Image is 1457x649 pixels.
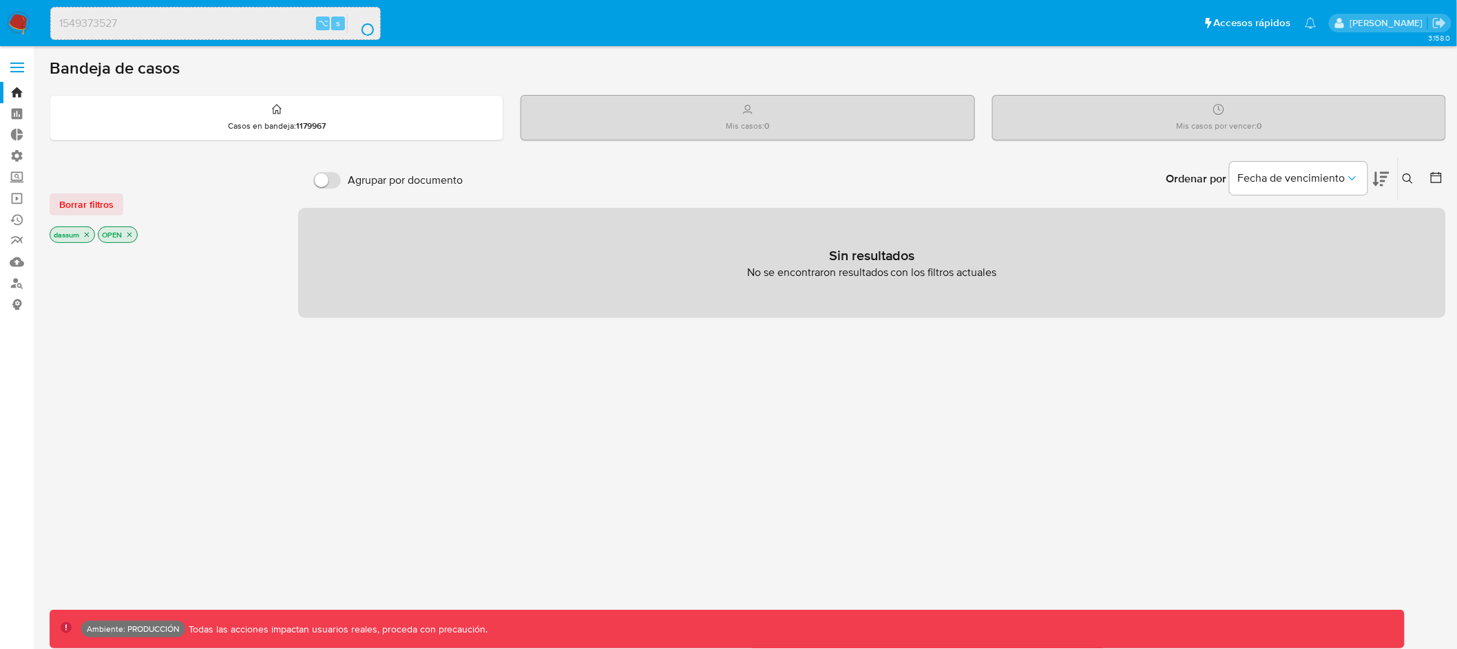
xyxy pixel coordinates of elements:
span: s [336,17,340,30]
span: Accesos rápidos [1214,16,1291,30]
input: Buscar usuario o caso... [51,14,380,32]
button: search-icon [347,14,375,33]
p: diego.assum@mercadolibre.com [1350,17,1427,30]
p: Ambiente: PRODUCCIÓN [87,626,180,632]
span: ⌥ [318,17,328,30]
p: Todas las acciones impactan usuarios reales, proceda con precaución. [185,623,488,636]
a: Notificaciones [1305,17,1317,29]
a: Salir [1432,16,1447,30]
